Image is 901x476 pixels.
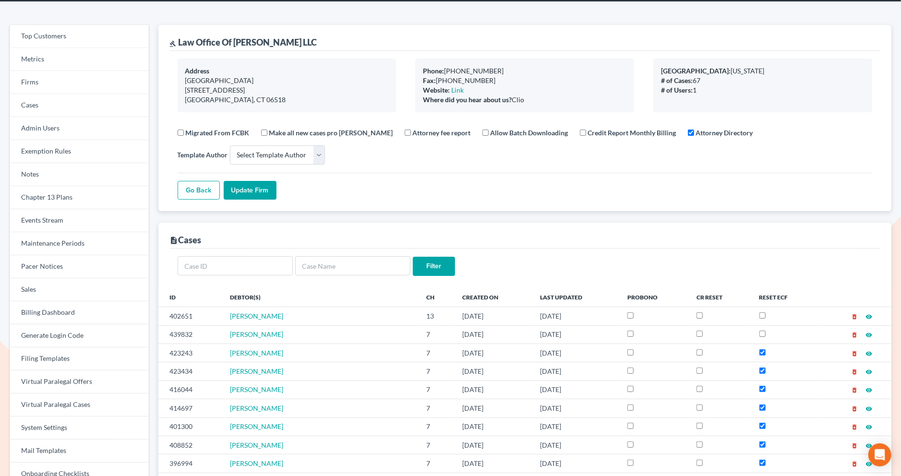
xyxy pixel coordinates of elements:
[851,313,858,320] i: delete_forever
[661,85,865,95] div: 1
[170,36,317,48] div: Law Office Of [PERSON_NAME] LLC
[455,454,532,473] td: [DATE]
[230,349,283,357] a: [PERSON_NAME]
[865,422,872,430] a: visibility
[532,325,620,344] td: [DATE]
[868,443,891,466] div: Open Intercom Messenger
[851,330,858,338] a: delete_forever
[10,48,149,71] a: Metrics
[851,350,858,357] i: delete_forever
[419,381,455,399] td: 7
[10,209,149,232] a: Events Stream
[419,325,455,344] td: 7
[532,287,620,307] th: Last Updated
[419,436,455,454] td: 7
[851,332,858,338] i: delete_forever
[419,362,455,381] td: 7
[10,117,149,140] a: Admin Users
[851,442,858,449] i: delete_forever
[230,367,283,375] a: [PERSON_NAME]
[10,25,149,48] a: Top Customers
[865,369,872,375] i: visibility
[185,67,210,75] b: Address
[10,324,149,347] a: Generate Login Code
[661,76,693,84] b: # of Cases:
[455,287,532,307] th: Created On
[865,313,872,320] i: visibility
[230,312,283,320] a: [PERSON_NAME]
[423,66,626,76] div: [PHONE_NUMBER]
[865,404,872,412] a: visibility
[178,181,220,200] a: Go Back
[230,404,283,412] a: [PERSON_NAME]
[222,287,419,307] th: Debtor(s)
[10,163,149,186] a: Notes
[532,362,620,381] td: [DATE]
[158,454,222,473] td: 396994
[532,381,620,399] td: [DATE]
[423,86,450,94] b: Website:
[413,257,455,276] input: Filter
[230,330,283,338] span: [PERSON_NAME]
[865,405,872,412] i: visibility
[423,76,626,85] div: [PHONE_NUMBER]
[851,385,858,393] a: delete_forever
[10,71,149,94] a: Firms
[865,349,872,357] a: visibility
[851,422,858,430] a: delete_forever
[170,234,202,246] div: Cases
[851,459,858,467] a: delete_forever
[620,287,689,307] th: ProBono
[230,459,283,467] span: [PERSON_NAME]
[413,128,471,138] label: Attorney fee report
[10,301,149,324] a: Billing Dashboard
[851,441,858,449] a: delete_forever
[158,287,222,307] th: ID
[185,76,389,85] div: [GEOGRAPHIC_DATA]
[865,424,872,430] i: visibility
[10,94,149,117] a: Cases
[170,236,179,245] i: description
[455,417,532,436] td: [DATE]
[230,385,283,393] a: [PERSON_NAME]
[865,441,872,449] a: visibility
[10,347,149,370] a: Filing Templates
[661,67,731,75] b: [GEOGRAPHIC_DATA]:
[419,344,455,362] td: 7
[158,417,222,436] td: 401300
[851,405,858,412] i: delete_forever
[230,422,283,430] a: [PERSON_NAME]
[851,424,858,430] i: delete_forever
[696,128,753,138] label: Attorney Directory
[419,454,455,473] td: 7
[865,442,872,449] i: visibility
[419,287,455,307] th: Ch
[661,76,865,85] div: 67
[451,86,464,94] a: Link
[423,76,436,84] b: Fax:
[423,95,626,105] div: Clio
[158,399,222,417] td: 414697
[865,387,872,393] i: visibility
[10,255,149,278] a: Pacer Notices
[186,128,250,138] label: Migrated From FCBK
[455,381,532,399] td: [DATE]
[10,440,149,463] a: Mail Templates
[10,186,149,209] a: Chapter 13 Plans
[10,393,149,416] a: Virtual Paralegal Cases
[423,67,444,75] b: Phone:
[661,66,865,76] div: [US_STATE]
[865,367,872,375] a: visibility
[865,385,872,393] a: visibility
[532,307,620,325] td: [DATE]
[10,370,149,393] a: Virtual Paralegal Offers
[269,128,393,138] label: Make all new cases pro [PERSON_NAME]
[295,256,410,275] input: Case Name
[851,367,858,375] a: delete_forever
[865,350,872,357] i: visibility
[230,441,283,449] a: [PERSON_NAME]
